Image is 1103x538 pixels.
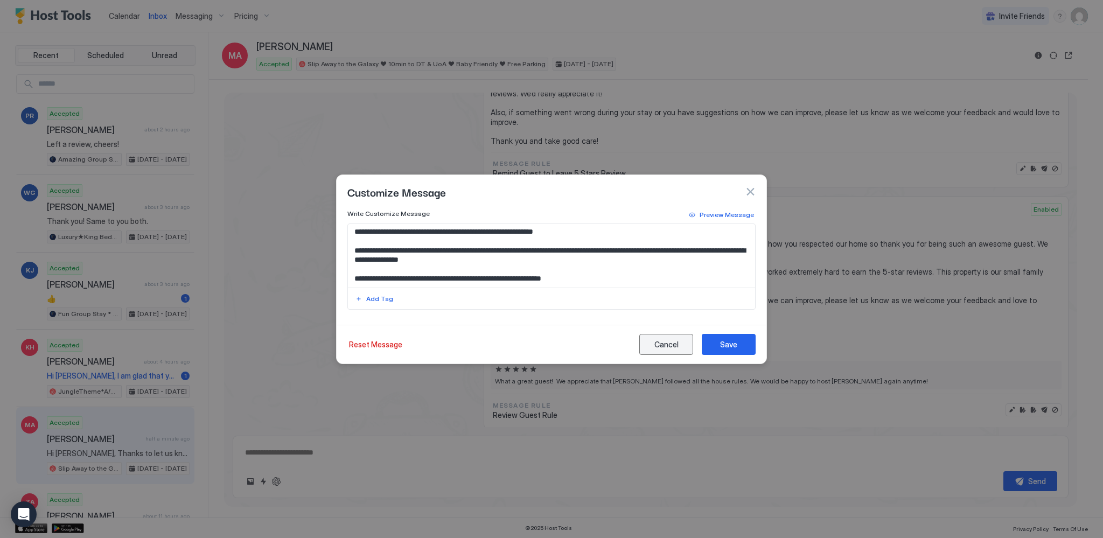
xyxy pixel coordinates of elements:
[11,501,37,527] div: Open Intercom Messenger
[348,224,756,288] textarea: Input Field
[720,339,737,350] div: Save
[347,184,446,200] span: Customize Message
[347,334,404,355] button: Reset Message
[366,294,393,304] div: Add Tag
[702,334,756,355] button: Save
[354,292,395,305] button: Add Tag
[349,339,402,350] div: Reset Message
[347,209,430,218] span: Write Customize Message
[639,334,693,355] button: Cancel
[700,210,754,220] div: Preview Message
[687,208,756,221] button: Preview Message
[654,339,679,350] div: Cancel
